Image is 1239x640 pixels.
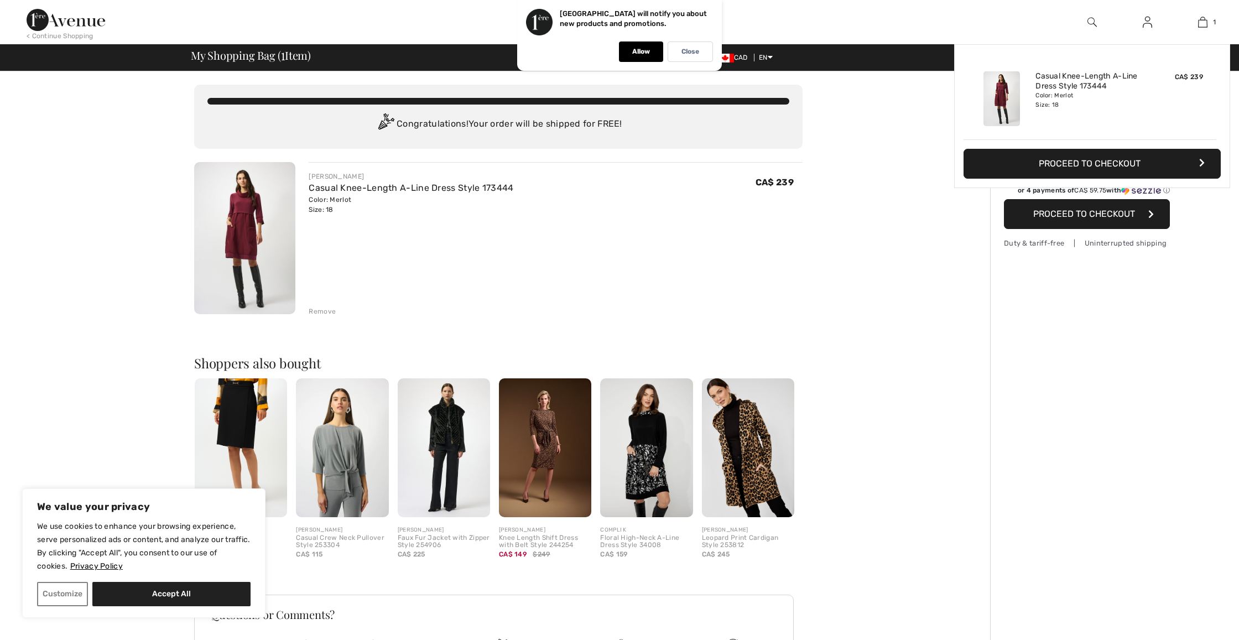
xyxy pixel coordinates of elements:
h3: Questions or Comments? [211,609,777,620]
img: Congratulation2.svg [374,113,397,136]
span: EN [759,54,773,61]
span: CA$ 149 [499,550,527,558]
img: Casual Knee-Length A-Line Dress Style 173444 [194,162,295,314]
img: Faux Fur Jacket with Zipper Style 254906 [398,378,490,517]
img: search the website [1087,15,1097,29]
p: We use cookies to enhance your browsing experience, serve personalized ads or content, and analyz... [37,520,251,573]
div: COMPLI K [600,526,693,534]
img: My Info [1143,15,1152,29]
div: Color: Merlot Size: 18 [1035,91,1144,109]
button: Accept All [92,582,251,606]
div: Remove [309,306,336,316]
p: Allow [632,48,650,56]
button: Proceed to Checkout [964,149,1221,179]
p: Close [681,48,699,56]
div: [PERSON_NAME] [499,526,591,534]
h2: Shoppers also bought [194,356,803,370]
img: Canadian Dollar [716,54,734,63]
span: CA$ 239 [1175,73,1203,81]
span: CA$ 159 [600,550,627,558]
div: [PERSON_NAME] [702,526,794,534]
a: Casual Knee-Length A-Line Dress Style 173444 [309,183,513,193]
a: 1 [1175,15,1230,29]
div: Duty & tariff-free | Uninterrupted shipping [1004,238,1170,248]
span: 1 [1213,17,1216,27]
div: Faux Fur Jacket with Zipper Style 254906 [398,534,490,550]
a: Casual Knee-Length A-Line Dress Style 173444 [1035,71,1144,91]
span: My Shopping Bag ( Item) [191,50,311,61]
span: CAD [716,54,752,61]
p: We value your privacy [37,500,251,513]
img: 1ère Avenue [27,9,105,31]
div: Leopard Print Cardigan Style 253812 [702,534,794,550]
span: 1 [281,47,285,61]
a: Sign In [1134,15,1161,29]
span: CA$ 245 [702,550,730,558]
span: CA$ 239 [756,177,794,188]
img: Casual Knee-Length A-Line Dress Style 173444 [983,71,1020,126]
div: Casual Crew Neck Pullover Style 253304 [296,534,388,550]
div: Congratulations! Your order will be shipped for FREE! [207,113,789,136]
div: [PERSON_NAME] [296,526,388,534]
span: CA$ 225 [398,550,425,558]
div: Floral High-Neck A-Line Dress Style 34008 [600,534,693,550]
img: Knee Length Shift Dress with Belt Style 244254 [499,378,591,517]
p: [GEOGRAPHIC_DATA] will notify you about new products and promotions. [560,9,707,28]
img: Floral High-Neck A-Line Dress Style 34008 [600,378,693,517]
div: We value your privacy [22,488,265,618]
div: Knee Length Shift Dress with Belt Style 244254 [499,534,591,550]
span: CA$ 115 [296,550,322,558]
img: Mid-Rise Pencil Skirt Style 253035 [195,378,287,517]
span: $249 [533,549,550,559]
img: My Bag [1198,15,1207,29]
div: < Continue Shopping [27,31,93,41]
img: Leopard Print Cardigan Style 253812 [702,378,794,517]
a: Privacy Policy [70,561,123,571]
img: Casual Crew Neck Pullover Style 253304 [296,378,388,517]
div: [PERSON_NAME] [398,526,490,534]
button: Customize [37,582,88,606]
div: [PERSON_NAME] [309,171,513,181]
div: Color: Merlot Size: 18 [309,195,513,215]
